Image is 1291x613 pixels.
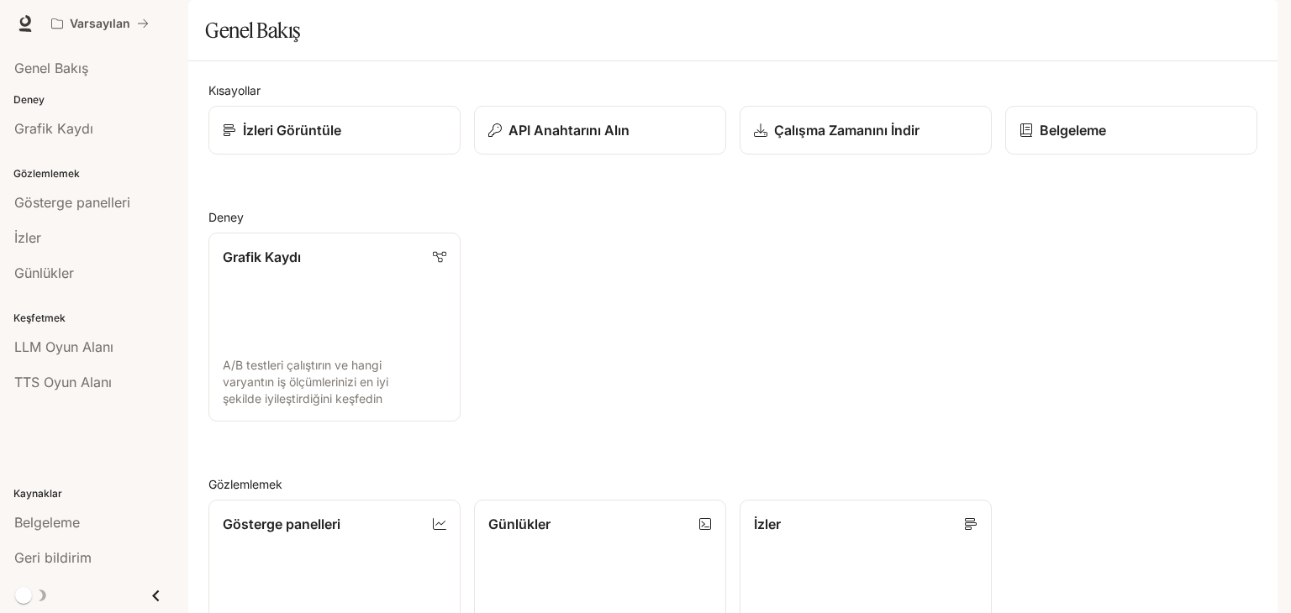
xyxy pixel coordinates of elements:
font: API Anahtarını Alın [508,122,630,139]
font: Belgeleme [1040,122,1106,139]
button: API Anahtarını Alın [474,106,726,155]
font: A/B testleri çalıştırın ve hangi varyantın iş ölçümlerinizi en iyi şekilde iyileştirdiğini keşfedin [223,358,388,406]
a: Belgeleme [1005,106,1257,155]
font: Varsayılan [70,16,130,30]
a: Çalışma Zamanını İndir [740,106,992,155]
font: Deney [208,210,244,224]
font: Günlükler [488,516,551,532]
font: İzler [754,516,781,532]
font: Genel Bakış [205,18,300,43]
font: İzleri Görüntüle [243,122,341,139]
a: Grafik KaydıA/B testleri çalıştırın ve hangi varyantın iş ölçümlerinizi en iyi şekilde iyileştird... [208,233,461,422]
font: Kısayollar [208,83,261,97]
a: İzleri Görüntüle [208,106,461,155]
font: Çalışma Zamanını İndir [774,122,920,139]
font: Gözlemlemek [208,477,282,491]
font: Grafik Kaydı [223,249,301,265]
font: Gösterge panelleri [223,516,340,532]
button: Tüm çalışma alanları [44,7,156,40]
